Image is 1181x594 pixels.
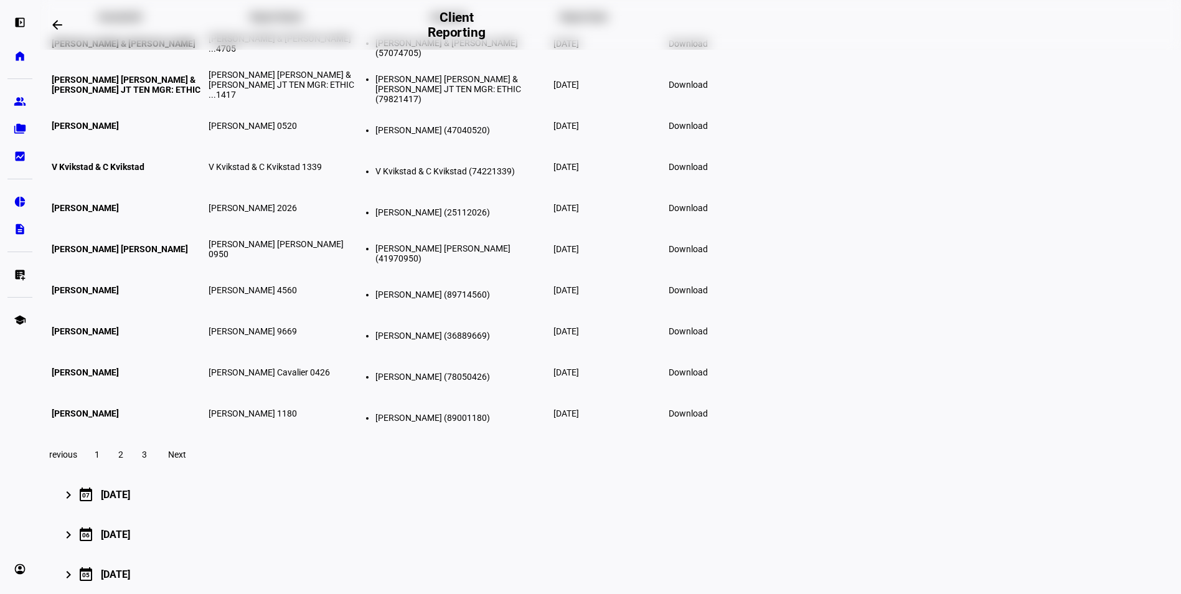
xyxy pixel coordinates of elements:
[375,166,551,176] li: V Kvikstad & C Kvikstad (74221339)
[661,278,715,303] a: Download
[14,95,26,108] eth-mat-symbol: group
[52,285,119,295] span: [PERSON_NAME]
[209,121,297,131] span: [PERSON_NAME] 0520
[669,203,708,213] span: Download
[52,162,144,172] span: V Kvikstad & C Kvikstad
[375,290,551,299] li: [PERSON_NAME] (89714560)
[661,319,715,344] a: Download
[133,442,156,467] button: 3
[661,113,715,138] a: Download
[50,554,1171,594] mat-expansion-panel-header: 05[DATE]
[101,529,130,540] div: [DATE]
[52,367,119,377] span: [PERSON_NAME]
[7,116,32,141] a: folder_copy
[61,488,76,502] mat-icon: keyboard_arrow_right
[661,360,715,385] a: Download
[669,326,708,336] span: Download
[661,196,715,220] a: Download
[375,74,551,104] li: [PERSON_NAME] [PERSON_NAME] & [PERSON_NAME] JT TEN MGR: ETHIC (79821417)
[553,352,634,392] td: [DATE]
[209,239,344,259] span: [PERSON_NAME] [PERSON_NAME] 0950
[209,367,330,377] span: [PERSON_NAME] Cavalier 0426
[82,532,90,539] div: 06
[669,367,708,377] span: Download
[418,10,494,40] h2: Client Reporting
[553,394,634,433] td: [DATE]
[14,123,26,135] eth-mat-symbol: folder_copy
[375,331,551,341] li: [PERSON_NAME] (36889669)
[553,147,634,187] td: [DATE]
[375,125,551,135] li: [PERSON_NAME] (47040520)
[157,442,197,467] button: Next
[14,314,26,326] eth-mat-symbol: school
[669,408,708,418] span: Download
[553,188,634,228] td: [DATE]
[14,50,26,62] eth-mat-symbol: home
[661,31,715,56] a: Download
[7,144,32,169] a: bid_landscape
[209,285,297,295] span: [PERSON_NAME] 4560
[52,244,188,254] span: [PERSON_NAME] [PERSON_NAME]
[142,450,147,460] span: 3
[101,489,130,501] div: [DATE]
[669,285,708,295] span: Download
[209,408,297,418] span: [PERSON_NAME] 1180
[52,121,119,131] span: [PERSON_NAME]
[110,442,132,467] button: 2
[669,121,708,131] span: Download
[553,65,634,105] td: [DATE]
[14,268,26,281] eth-mat-symbol: list_alt_add
[14,223,26,235] eth-mat-symbol: description
[78,527,93,542] mat-icon: calendar_today
[375,207,551,217] li: [PERSON_NAME] (25112026)
[209,326,297,336] span: [PERSON_NAME] 9669
[209,203,297,213] span: [PERSON_NAME] 2026
[52,408,119,418] span: [PERSON_NAME]
[61,567,76,582] mat-icon: keyboard_arrow_right
[375,372,551,382] li: [PERSON_NAME] (78050426)
[7,44,32,68] a: home
[553,106,634,146] td: [DATE]
[50,10,1171,474] div: 08[DATE]Download all (23)
[50,17,65,32] mat-icon: arrow_backwards
[14,16,26,29] eth-mat-symbol: left_panel_open
[61,527,76,542] mat-icon: keyboard_arrow_right
[14,563,26,575] eth-mat-symbol: account_circle
[78,567,93,582] mat-icon: calendar_today
[209,70,354,100] span: [PERSON_NAME] [PERSON_NAME] & [PERSON_NAME] JT TEN MGR: ETHIC ...1417
[661,237,715,262] a: Download
[375,413,551,423] li: [PERSON_NAME] (89001180)
[7,217,32,242] a: description
[101,568,130,580] div: [DATE]
[553,270,634,310] td: [DATE]
[14,196,26,208] eth-mat-symbol: pie_chart
[52,75,200,95] span: [PERSON_NAME] [PERSON_NAME] & [PERSON_NAME] JT TEN MGR: ETHIC
[14,150,26,163] eth-mat-symbol: bid_landscape
[375,243,551,263] li: [PERSON_NAME] [PERSON_NAME] (41970950)
[78,487,93,502] mat-icon: calendar_today
[52,326,119,336] span: [PERSON_NAME]
[7,189,32,214] a: pie_chart
[661,154,715,179] a: Download
[82,492,90,499] div: 07
[50,474,1171,514] mat-expansion-panel-header: 07[DATE]
[168,450,186,460] span: Next
[118,450,123,460] span: 2
[50,514,1171,554] mat-expansion-panel-header: 06[DATE]
[52,203,119,213] span: [PERSON_NAME]
[82,572,90,578] div: 05
[553,311,634,351] td: [DATE]
[669,162,708,172] span: Download
[661,401,715,426] a: Download
[7,89,32,114] a: group
[209,162,322,172] span: V Kvikstad & C Kvikstad 1339
[661,72,715,97] a: Download
[669,244,708,254] span: Download
[669,80,708,90] span: Download
[553,229,634,269] td: [DATE]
